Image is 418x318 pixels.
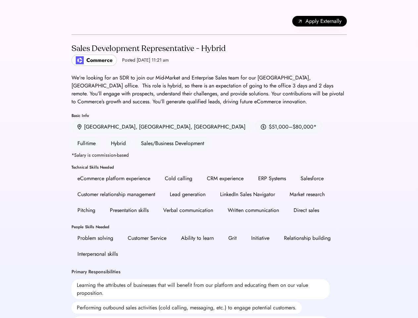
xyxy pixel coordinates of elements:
div: ERP Systems [258,175,286,183]
div: Presentation skills [110,206,149,214]
div: Lead generation [170,190,206,198]
div: Sales/Business Development [135,137,210,150]
div: Basic Info [71,114,347,118]
div: Performing outbound sales activities (cold calling, messaging, etc.) to engage potential customers. [71,302,302,314]
div: People Skills Needed [71,225,347,229]
div: Direct sales [294,206,319,214]
div: Hybrid [105,137,132,150]
div: Relationship building [284,234,331,242]
div: Written communication [228,206,279,214]
img: money.svg [261,124,266,130]
div: Posted [DATE] 11:21 am [122,57,169,64]
div: Primary Responsibilities [71,269,120,275]
div: Verbal communication [163,206,213,214]
div: LinkedIn Sales Navigator [220,190,275,198]
img: poweredbycommerce_logo.jpeg [76,56,84,64]
div: Ability to learn [181,234,214,242]
div: Technical Skills Needed [71,165,347,169]
div: Interpersonal skills [77,250,118,258]
div: Pitching [77,206,95,214]
div: CRM experience [207,175,244,183]
div: Customer Service [128,234,166,242]
div: eCommerce platform experience [77,175,150,183]
div: Full-time [71,137,102,150]
div: Problem solving [77,234,113,242]
div: Commerce [86,56,113,64]
button: Apply Externally [292,16,347,26]
div: $51,000–$80,000 [269,123,313,131]
div: Sales Development Representative - Hybrid [71,43,226,54]
div: Market research [290,190,325,198]
img: location.svg [77,124,81,130]
span: Apply Externally [305,17,342,25]
div: Cold calling [165,175,192,183]
div: Learning the attributes of businesses that will benefit from our platform and educating them on o... [71,279,330,299]
div: [GEOGRAPHIC_DATA], [GEOGRAPHIC_DATA], [GEOGRAPHIC_DATA] [84,123,246,131]
div: Customer relationship management [77,190,155,198]
div: Initiative [251,234,269,242]
div: Grit [228,234,237,242]
div: We're looking for an SDR to join our Mid-Market and Enterprise Sales team for our [GEOGRAPHIC_DAT... [71,74,347,106]
div: Salesforce [301,175,324,183]
div: *Salary is commission-based [71,153,129,157]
